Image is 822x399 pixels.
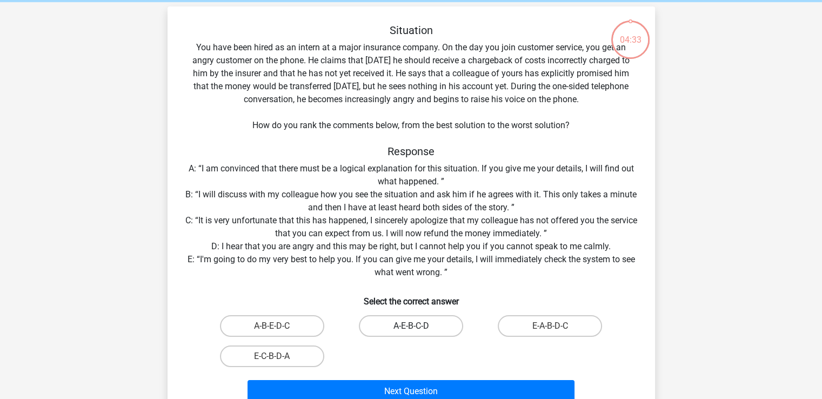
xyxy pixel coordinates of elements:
[610,19,651,46] div: 04:33
[498,315,602,337] label: E-A-B-D-C
[185,145,638,158] h5: Response
[220,345,324,367] label: E-C-B-D-A
[185,288,638,307] h6: Select the correct answer
[359,315,463,337] label: A-E-B-C-D
[185,24,638,37] h5: Situation
[220,315,324,337] label: A-B-E-D-C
